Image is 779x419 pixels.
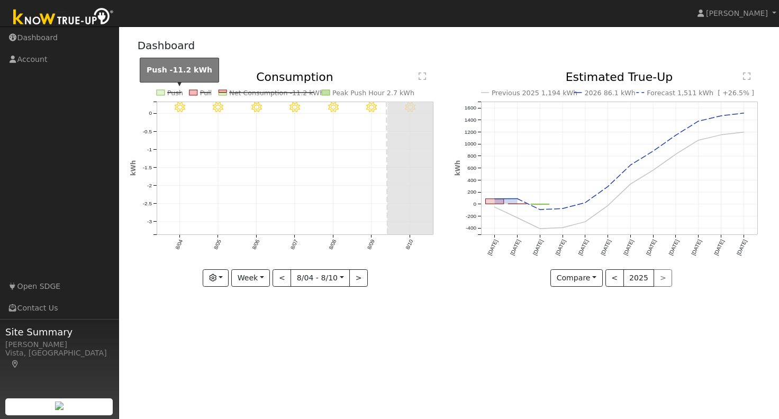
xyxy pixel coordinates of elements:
[466,213,476,219] text: -200
[11,360,20,368] a: Map
[696,138,701,142] circle: onclick=""
[629,163,633,167] circle: onclick=""
[742,111,746,115] circle: onclick=""
[5,339,113,350] div: [PERSON_NAME]
[467,165,476,171] text: 600
[147,219,152,225] text: -3
[532,239,544,256] text: [DATE]
[465,105,477,111] text: 1600
[467,177,476,183] text: 400
[8,6,119,30] img: Know True-Up
[328,239,337,251] text: 8/08
[251,239,260,251] text: 8/06
[583,220,587,224] circle: onclick=""
[366,102,377,113] i: 8/09 - Clear
[465,129,477,135] text: 1200
[713,239,726,256] text: [DATE]
[167,89,183,97] text: Push
[291,269,350,287] button: 8/04 - 8/10
[606,204,610,208] circle: onclick=""
[473,201,476,207] text: 0
[566,70,673,84] text: Estimated True-Up
[622,239,635,256] text: [DATE]
[149,111,152,116] text: 0
[623,269,655,287] button: 2025
[142,165,152,170] text: -1.5
[531,204,549,205] rect: onclick=""
[174,239,184,251] text: 8/04
[538,208,542,212] circle: onclick=""
[493,197,497,201] circle: onclick=""
[212,239,222,251] text: 8/05
[273,269,291,287] button: <
[538,227,542,231] circle: onclick=""
[550,269,603,287] button: Compare
[560,207,565,211] circle: onclick=""
[691,239,703,256] text: [DATE]
[465,141,477,147] text: 1000
[130,160,137,176] text: kWh
[289,239,299,251] text: 8/07
[509,239,521,256] text: [DATE]
[251,102,261,113] i: 8/06 - Clear
[467,189,476,195] text: 200
[555,239,567,256] text: [DATE]
[605,269,624,287] button: <
[743,72,750,80] text: 
[142,201,152,206] text: -2.5
[493,205,497,210] circle: onclick=""
[55,402,64,410] img: retrieve
[719,114,723,118] circle: onclick=""
[147,183,152,188] text: -2
[651,149,655,153] circle: onclick=""
[229,89,324,97] text: Net Consumption -11.2 kWh
[366,239,376,251] text: 8/09
[465,117,477,123] text: 1400
[706,9,768,17] span: [PERSON_NAME]
[600,239,612,256] text: [DATE]
[674,152,678,157] circle: onclick=""
[419,72,426,80] text: 
[486,239,499,256] text: [DATE]
[492,89,577,97] text: Previous 2025 1,194 kWh
[5,325,113,339] span: Site Summary
[328,102,339,113] i: 8/08 - Clear
[486,199,504,204] rect: onclick=""
[742,130,746,134] circle: onclick=""
[231,269,270,287] button: Week
[736,239,748,256] text: [DATE]
[466,225,476,231] text: -400
[404,239,414,251] text: 8/10
[147,147,152,152] text: -1
[5,348,113,370] div: Vista, [GEOGRAPHIC_DATA]
[138,39,195,52] a: Dashboard
[668,239,680,256] text: [DATE]
[606,185,610,189] circle: onclick=""
[289,102,300,113] i: 8/07 - Clear
[719,133,723,137] circle: onclick=""
[200,89,212,97] text: Pull
[174,102,185,113] i: 8/04 - Clear
[515,216,520,220] circle: onclick=""
[142,129,152,134] text: -0.5
[256,70,333,84] text: Consumption
[651,168,655,172] circle: onclick=""
[585,89,636,97] text: 2026 86.1 kWh
[645,239,657,256] text: [DATE]
[583,201,587,205] circle: onclick=""
[674,133,678,138] circle: onclick=""
[577,239,590,256] text: [DATE]
[349,269,368,287] button: >
[515,197,520,201] circle: onclick=""
[454,160,461,176] text: kWh
[332,89,414,97] text: Peak Push Hour 2.7 kWh
[629,182,633,186] circle: onclick=""
[560,226,565,230] circle: onclick=""
[467,153,476,159] text: 800
[140,58,219,83] div: Push -11.2 kWh
[213,102,223,113] i: 8/05 - Clear
[647,89,755,97] text: Forecast 1,511 kWh [ +26.5% ]
[696,119,701,123] circle: onclick=""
